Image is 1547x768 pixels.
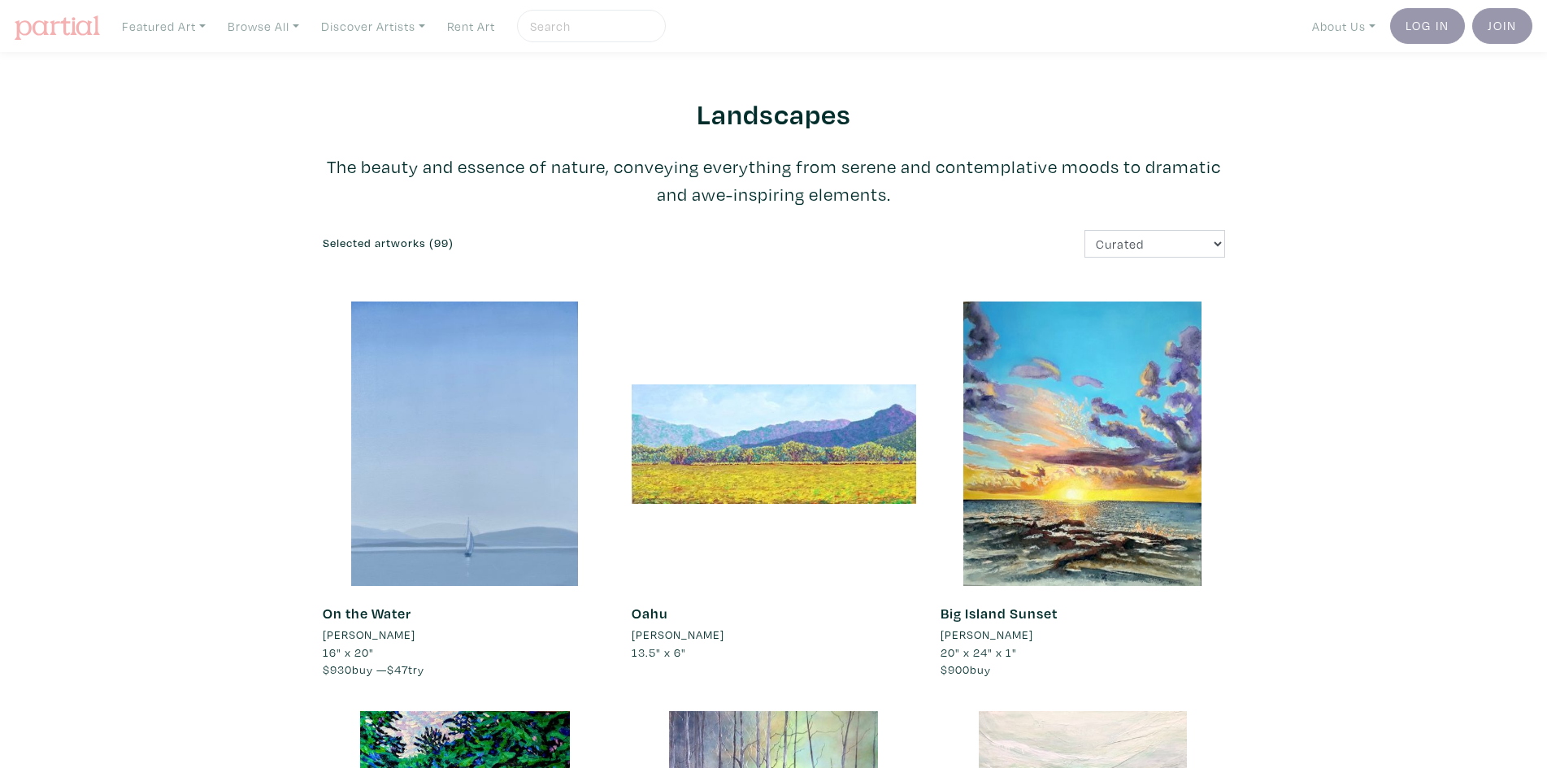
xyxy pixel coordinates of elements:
[632,644,686,660] span: 13.5" x 6"
[941,626,1225,644] a: [PERSON_NAME]
[1472,8,1532,44] a: Join
[1305,10,1383,43] a: About Us
[941,662,991,677] span: buy
[632,626,916,644] a: [PERSON_NAME]
[323,236,762,250] h6: Selected artworks (99)
[941,604,1058,623] a: Big Island Sunset
[323,153,1225,208] p: The beauty and essence of nature, conveying everything from serene and contemplative moods to dra...
[528,16,650,37] input: Search
[323,644,374,660] span: 16" x 20"
[941,644,1017,660] span: 20" x 24" x 1"
[115,10,213,43] a: Featured Art
[440,10,502,43] a: Rent Art
[632,604,668,623] a: Oahu
[220,10,306,43] a: Browse All
[323,604,411,623] a: On the Water
[323,662,352,677] span: $930
[941,662,970,677] span: $900
[323,662,424,677] span: buy — try
[314,10,432,43] a: Discover Artists
[941,626,1033,644] li: [PERSON_NAME]
[632,626,724,644] li: [PERSON_NAME]
[387,662,408,677] span: $47
[1390,8,1465,44] a: Log In
[323,96,1225,131] h2: Landscapes
[323,626,415,644] li: [PERSON_NAME]
[323,626,607,644] a: [PERSON_NAME]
